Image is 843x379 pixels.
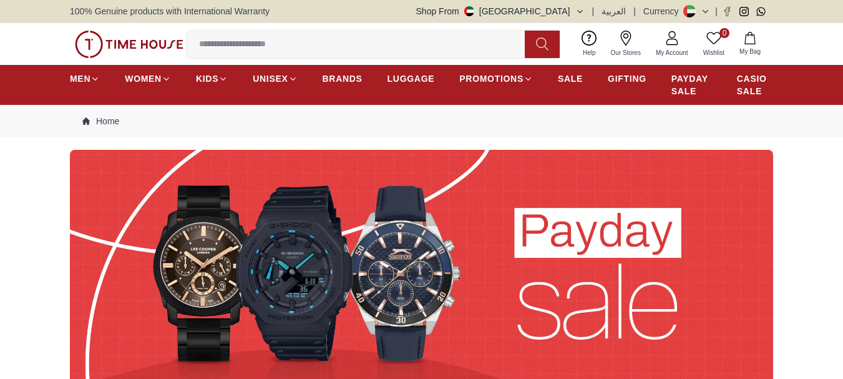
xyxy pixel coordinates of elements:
[70,105,773,137] nav: Breadcrumb
[698,48,729,57] span: Wishlist
[253,72,288,85] span: UNISEX
[608,72,646,85] span: GIFTING
[603,28,648,60] a: Our Stores
[387,72,435,85] span: LUGGAGE
[715,5,718,17] span: |
[323,72,363,85] span: BRANDS
[253,67,297,90] a: UNISEX
[558,67,583,90] a: SALE
[575,28,603,60] a: Help
[592,5,595,17] span: |
[739,7,749,16] a: Instagram
[75,31,183,58] img: ...
[464,6,474,16] img: United Arab Emirates
[459,67,533,90] a: PROMOTIONS
[70,72,90,85] span: MEN
[671,72,712,97] span: PAYDAY SALE
[608,67,646,90] a: GIFTING
[323,67,363,90] a: BRANDS
[196,67,228,90] a: KIDS
[558,72,583,85] span: SALE
[82,115,119,127] a: Home
[416,5,585,17] button: Shop From[GEOGRAPHIC_DATA]
[70,5,270,17] span: 100% Genuine products with International Warranty
[723,7,732,16] a: Facebook
[196,72,218,85] span: KIDS
[671,67,712,102] a: PAYDAY SALE
[125,67,171,90] a: WOMEN
[633,5,636,17] span: |
[737,67,773,102] a: CASIO SALE
[737,72,773,97] span: CASIO SALE
[578,48,601,57] span: Help
[602,5,626,17] button: العربية
[459,72,524,85] span: PROMOTIONS
[387,67,435,90] a: LUGGAGE
[606,48,646,57] span: Our Stores
[651,48,693,57] span: My Account
[719,28,729,38] span: 0
[125,72,162,85] span: WOMEN
[696,28,732,60] a: 0Wishlist
[756,7,766,16] a: Whatsapp
[732,29,768,59] button: My Bag
[734,47,766,56] span: My Bag
[70,67,100,90] a: MEN
[643,5,684,17] div: Currency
